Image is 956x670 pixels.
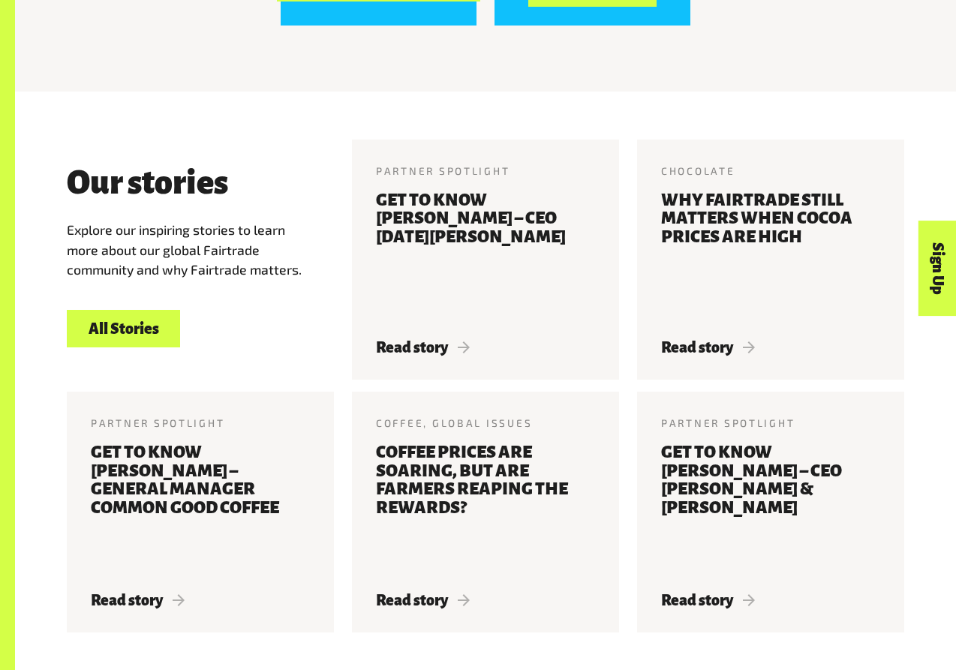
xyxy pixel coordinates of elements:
[67,166,228,202] h3: Our stories
[376,443,595,573] h3: Coffee prices are soaring, but are farmers reaping the rewards?
[661,164,735,177] span: Chocolate
[91,443,310,573] h3: Get to know [PERSON_NAME] – General Manager Common Good Coffee
[376,164,510,177] span: Partner Spotlight
[376,592,470,608] span: Read story
[352,392,619,632] a: Coffee, Global Issues Coffee prices are soaring, but are farmers reaping the rewards? Read story
[661,443,880,573] h3: Get to know [PERSON_NAME] – CEO [PERSON_NAME] & [PERSON_NAME]
[637,140,904,380] a: Chocolate Why Fairtrade still matters when cocoa prices are high Read story
[661,416,795,429] span: Partner Spotlight
[67,220,317,279] p: Explore our inspiring stories to learn more about our global Fairtrade community and why Fairtrad...
[376,416,532,429] span: Coffee, Global Issues
[376,191,595,321] h3: Get to know [PERSON_NAME] – CEO [DATE][PERSON_NAME]
[67,392,334,632] a: Partner Spotlight Get to know [PERSON_NAME] – General Manager Common Good Coffee Read story
[661,339,755,356] span: Read story
[637,392,904,632] a: Partner Spotlight Get to know [PERSON_NAME] – CEO [PERSON_NAME] & [PERSON_NAME] Read story
[661,592,755,608] span: Read story
[67,310,180,348] a: All Stories
[352,140,619,380] a: Partner Spotlight Get to know [PERSON_NAME] – CEO [DATE][PERSON_NAME] Read story
[91,592,185,608] span: Read story
[376,339,470,356] span: Read story
[91,416,224,429] span: Partner Spotlight
[661,191,880,321] h3: Why Fairtrade still matters when cocoa prices are high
